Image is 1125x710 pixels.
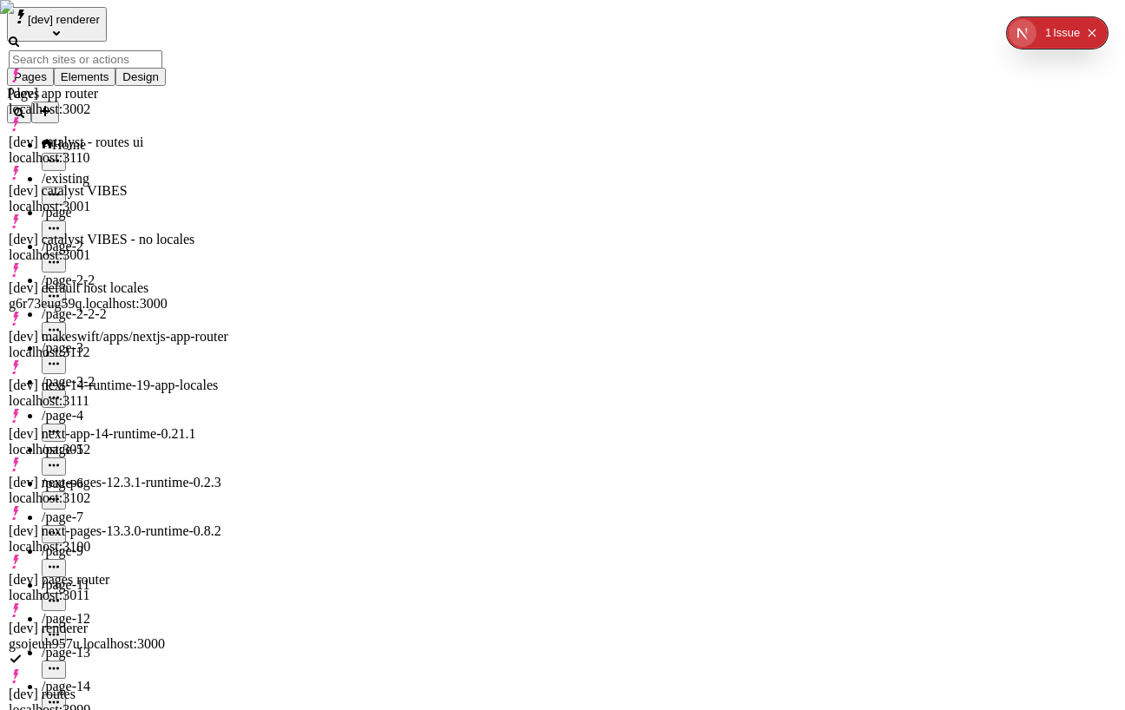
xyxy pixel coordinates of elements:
[9,86,232,102] div: [dev] app router
[9,378,232,393] div: [dev] next-14-runtime-19-app-locales
[9,50,162,69] input: Search sites or actions
[9,393,232,409] div: localhost:3111
[9,426,232,442] div: [dev] next-app-14-runtime-0.21.1
[9,329,232,345] div: [dev] makeswift/apps/nextjs-app-router
[9,539,232,555] div: localhost:3100
[9,232,232,247] div: [dev] catalyst VIBES - no locales
[9,687,232,702] div: [dev] routes
[9,636,232,652] div: gsojeuh957u.localhost:3000
[9,247,232,263] div: localhost:3001
[9,490,232,506] div: localhost:3102
[9,135,232,150] div: [dev] catalyst - routes ui
[9,296,232,312] div: g6r73eug59q.localhost:3000
[9,345,232,360] div: localhost:3112
[9,523,232,539] div: [dev] next-pages-13.3.0-runtime-0.8.2
[9,572,232,588] div: [dev] pages router
[9,475,232,490] div: [dev] next-pages-12.3.1-runtime-0.2.3
[9,150,232,166] div: localhost:3110
[7,14,253,30] p: Cookie Test Route
[9,621,232,636] div: [dev] renderer
[9,199,232,214] div: localhost:3001
[9,442,232,457] div: localhost:3012
[9,102,232,117] div: localhost:3002
[9,280,232,296] div: [dev] default host locales
[9,588,232,603] div: localhost:3011
[9,183,232,199] div: [dev] catalyst VIBES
